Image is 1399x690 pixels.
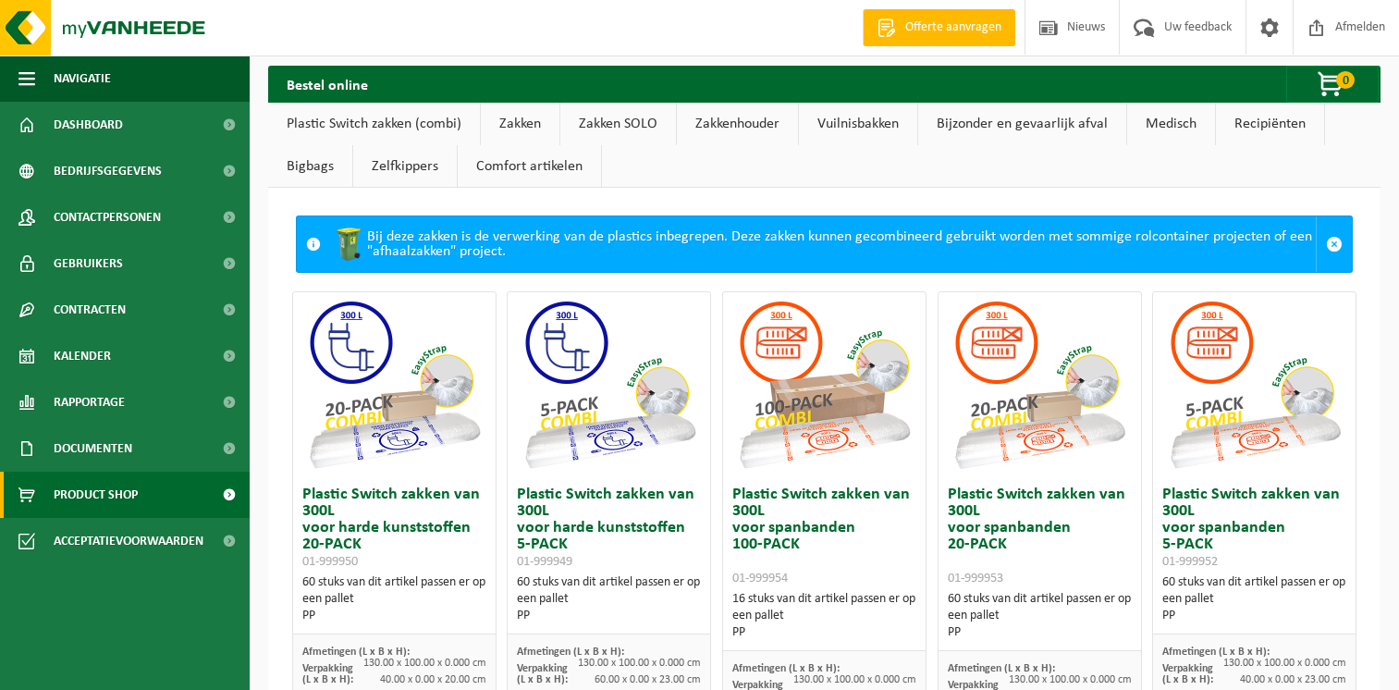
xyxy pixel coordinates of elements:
div: 60 stuks van dit artikel passen er op een pallet [948,591,1132,641]
img: 01-999950 [301,292,486,477]
span: Afmetingen (L x B x H): [302,647,410,658]
a: Zakken SOLO [560,103,676,145]
div: PP [517,608,701,624]
div: PP [948,624,1132,641]
span: 130.00 x 100.00 x 0.000 cm [1009,674,1132,685]
img: 01-999952 [1162,292,1347,477]
img: 01-999953 [947,292,1132,477]
span: Gebruikers [54,240,123,287]
span: Navigatie [54,55,111,102]
h3: Plastic Switch zakken van 300L voor spanbanden 100-PACK [732,487,916,586]
span: Afmetingen (L x B x H): [517,647,624,658]
span: 01-999954 [732,572,788,585]
a: Medisch [1127,103,1215,145]
span: 0 [1336,71,1355,89]
img: WB-0240-HPE-GN-50.png [330,226,367,263]
span: 60.00 x 0.00 x 23.00 cm [595,674,701,685]
span: Verpakking (L x B x H): [302,663,353,685]
span: Offerte aanvragen [901,18,1006,37]
a: Zelfkippers [353,145,457,188]
span: Contactpersonen [54,194,161,240]
img: 01-999954 [731,292,916,477]
span: 130.00 x 100.00 x 0.000 cm [1223,658,1346,669]
a: Offerte aanvragen [863,9,1015,46]
h3: Plastic Switch zakken van 300L voor spanbanden 5-PACK [1162,487,1346,570]
span: Product Shop [54,472,138,518]
div: 16 stuks van dit artikel passen er op een pallet [732,591,916,641]
span: 01-999952 [1162,555,1218,569]
div: 60 stuks van dit artikel passen er op een pallet [517,574,701,624]
a: Bigbags [268,145,352,188]
span: Afmetingen (L x B x H): [732,663,840,674]
span: Acceptatievoorwaarden [54,518,203,564]
a: Recipiënten [1216,103,1324,145]
span: 130.00 x 100.00 x 0.000 cm [793,674,916,685]
div: PP [302,608,486,624]
h2: Bestel online [268,66,387,102]
h3: Plastic Switch zakken van 300L voor harde kunststoffen 5-PACK [517,487,701,570]
div: PP [732,624,916,641]
span: 01-999953 [948,572,1003,585]
a: Bijzonder en gevaarlijk afval [918,103,1126,145]
span: 130.00 x 100.00 x 0.000 cm [578,658,701,669]
span: Contracten [54,287,126,333]
span: 130.00 x 100.00 x 0.000 cm [363,658,486,669]
a: Vuilnisbakken [799,103,917,145]
span: Rapportage [54,379,125,425]
a: Sluit melding [1316,216,1352,272]
span: Afmetingen (L x B x H): [948,663,1055,674]
span: Kalender [54,333,111,379]
a: Zakken [481,103,559,145]
span: Verpakking (L x B x H): [517,663,568,685]
div: 60 stuks van dit artikel passen er op een pallet [302,574,486,624]
div: 60 stuks van dit artikel passen er op een pallet [1162,574,1346,624]
span: 40.00 x 0.00 x 20.00 cm [380,674,486,685]
img: 01-999949 [517,292,702,477]
h3: Plastic Switch zakken van 300L voor harde kunststoffen 20-PACK [302,487,486,570]
div: PP [1162,608,1346,624]
h3: Plastic Switch zakken van 300L voor spanbanden 20-PACK [948,487,1132,586]
span: Dashboard [54,102,123,148]
span: Afmetingen (L x B x H): [1162,647,1270,658]
a: Zakkenhouder [677,103,798,145]
a: Comfort artikelen [458,145,601,188]
span: 01-999950 [302,555,358,569]
span: 40.00 x 0.00 x 23.00 cm [1240,674,1346,685]
span: Verpakking (L x B x H): [1162,663,1213,685]
button: 0 [1286,66,1379,103]
div: Bij deze zakken is de verwerking van de plastics inbegrepen. Deze zakken kunnen gecombineerd gebr... [330,216,1316,272]
span: Bedrijfsgegevens [54,148,162,194]
span: 01-999949 [517,555,572,569]
span: Documenten [54,425,132,472]
a: Plastic Switch zakken (combi) [268,103,480,145]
